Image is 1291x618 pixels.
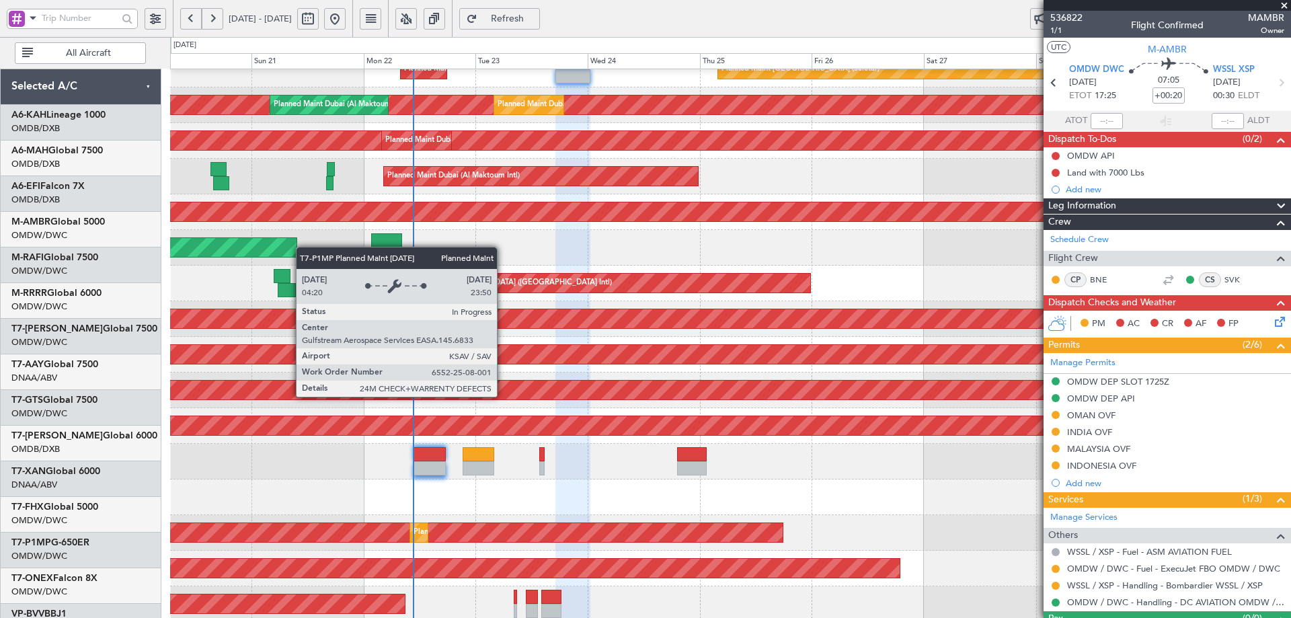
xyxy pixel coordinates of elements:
span: AF [1196,317,1206,331]
span: T7-AAY [11,360,44,369]
a: DNAA/ABV [11,479,57,491]
button: UTC [1047,41,1070,53]
a: OMDW/DWC [11,229,67,241]
span: (0/2) [1243,132,1262,146]
div: Sat 27 [924,53,1036,69]
a: T7-[PERSON_NAME]Global 6000 [11,431,157,440]
a: A6-KAHLineage 1000 [11,110,106,120]
a: A6-EFIFalcon 7X [11,182,85,191]
span: A6-EFI [11,182,40,191]
span: T7-ONEX [11,574,53,583]
div: Mon 22 [364,53,476,69]
a: OMDW / DWC - Fuel - ExecuJet FBO OMDW / DWC [1067,563,1280,574]
span: T7-GTS [11,395,43,405]
span: 00:30 [1213,89,1235,103]
span: [DATE] - [DATE] [229,13,292,25]
span: A6-MAH [11,146,48,155]
a: SVK [1224,274,1255,286]
div: Land with 7000 Lbs [1067,167,1144,178]
span: M-AMBR [1148,42,1187,56]
a: T7-P1MPG-650ER [11,538,89,547]
span: 17:25 [1095,89,1116,103]
span: ALDT [1247,114,1269,128]
span: Flight Crew [1048,251,1098,266]
div: Thu 25 [700,53,812,69]
div: Add new [1066,184,1284,195]
span: OMDW DWC [1069,63,1124,77]
span: ATOT [1065,114,1087,128]
a: Manage Permits [1050,356,1116,370]
a: OMDB/DXB [11,158,60,170]
div: Planned Maint Dubai (Al Maktoum Intl) [404,59,537,79]
span: [DATE] [1069,76,1097,89]
div: Tue 23 [475,53,588,69]
span: ELDT [1238,89,1259,103]
div: OMDW API [1067,150,1115,161]
div: OMDW DEP API [1067,393,1135,404]
a: M-RAFIGlobal 7500 [11,253,98,262]
div: Planned Maint Dubai (Al Maktoum Intl) [498,95,630,115]
span: T7-[PERSON_NAME] [11,431,103,440]
input: --:-- [1091,113,1123,129]
button: Refresh [459,8,540,30]
input: Trip Number [42,8,118,28]
div: Planned Maint Dubai (Al Maktoum Intl) [395,309,527,329]
div: Add new [1066,477,1284,489]
div: Fri 26 [812,53,924,69]
span: All Aircraft [36,48,141,58]
a: OMDW/DWC [11,550,67,562]
div: Flight Confirmed [1131,18,1204,32]
div: Wed 24 [588,53,700,69]
div: OMDW DEP SLOT 1725Z [1067,376,1169,387]
a: OMDW/DWC [11,514,67,527]
div: Planned Maint Dubai (Al Maktoum Intl) [387,166,520,186]
a: T7-[PERSON_NAME]Global 7500 [11,324,157,334]
div: MALAYSIA OVF [1067,443,1130,455]
a: OMDW/DWC [11,301,67,313]
a: DNAA/ABV [11,372,57,384]
div: [DATE] [173,40,196,51]
a: BNE [1090,274,1120,286]
div: Planned Maint [GEOGRAPHIC_DATA] (Seletar) [721,59,879,79]
div: Sun 28 [1036,53,1148,69]
a: M-RRRRGlobal 6000 [11,288,102,298]
span: 536822 [1050,11,1083,25]
span: T7-P1MP [11,538,51,547]
a: WSSL / XSP - Handling - Bombardier WSSL / XSP [1067,580,1263,591]
span: MAMBR [1248,11,1284,25]
span: Refresh [480,14,535,24]
span: 1/1 [1050,25,1083,36]
a: OMDB/DXB [11,122,60,134]
span: WSSL XSP [1213,63,1255,77]
span: FP [1228,317,1239,331]
a: T7-ONEXFalcon 8X [11,574,97,583]
span: Dispatch Checks and Weather [1048,295,1176,311]
a: T7-FHXGlobal 5000 [11,502,98,512]
div: Sun 21 [251,53,364,69]
span: T7-[PERSON_NAME] [11,324,103,334]
span: M-AMBR [11,217,50,227]
button: All Aircraft [15,42,146,64]
span: Services [1048,492,1083,508]
div: Sat 20 [139,53,251,69]
a: Manage Services [1050,511,1118,525]
a: WSSL / XSP - Fuel - ASM AVIATION FUEL [1067,546,1232,557]
span: (1/3) [1243,492,1262,506]
span: PM [1092,317,1105,331]
a: OMDW/DWC [11,265,67,277]
a: T7-XANGlobal 6000 [11,467,100,476]
div: Planned Maint Dubai (Al Maktoum Intl) [414,523,546,543]
div: CP [1064,272,1087,287]
span: [DATE] [1213,76,1241,89]
a: M-AMBRGlobal 5000 [11,217,105,227]
a: T7-GTSGlobal 7500 [11,395,97,405]
a: OMDW / DWC - Handling - DC AVIATION OMDW / DWC [1067,596,1284,608]
span: Leg Information [1048,198,1116,214]
span: Dispatch To-Dos [1048,132,1116,147]
a: T7-AAYGlobal 7500 [11,360,98,369]
div: Planned Maint [GEOGRAPHIC_DATA] ([GEOGRAPHIC_DATA] Intl) [387,273,612,293]
div: INDONESIA OVF [1067,460,1136,471]
span: Owner [1248,25,1284,36]
span: 07:05 [1158,74,1179,87]
a: Schedule Crew [1050,233,1109,247]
